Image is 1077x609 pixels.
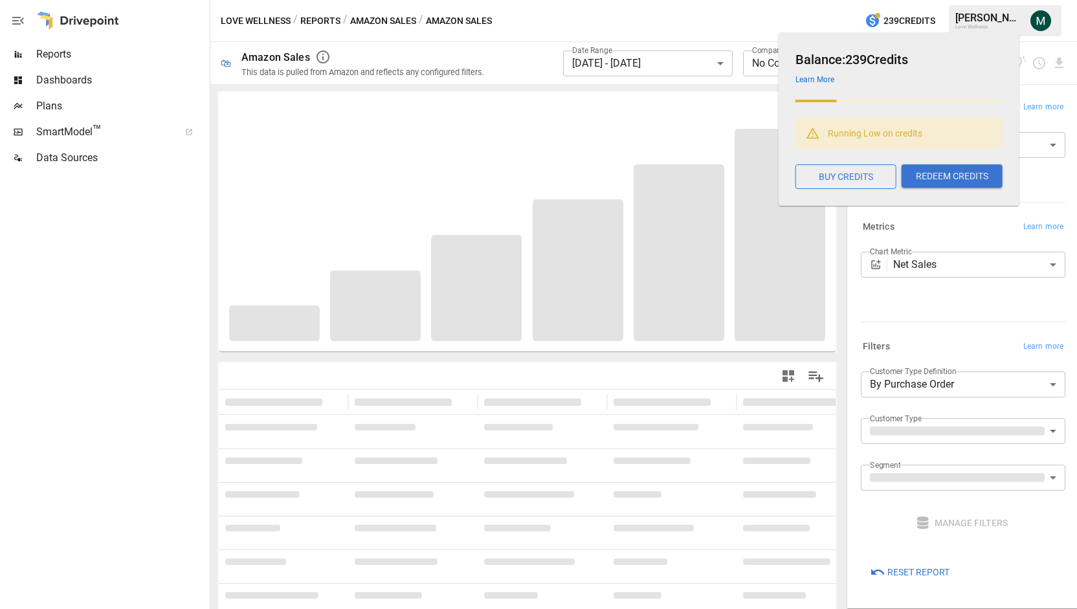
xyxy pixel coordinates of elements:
[563,50,733,76] div: [DATE] - [DATE]
[1012,52,1027,75] button: View documentation
[893,252,1065,278] div: Net Sales
[583,393,601,411] button: Sort
[902,164,1003,188] button: REDEEM CREDITS
[419,13,423,29] div: /
[752,45,792,56] label: Compare to
[1023,3,1059,39] button: Michael Cormack
[572,45,612,56] label: Date Range
[1023,101,1063,114] span: Learn more
[221,57,231,69] div: 🛍
[36,72,207,88] span: Dashboards
[350,13,416,29] button: Amazon Sales
[293,13,298,29] div: /
[343,13,348,29] div: /
[795,75,834,84] a: Learn More
[860,9,940,33] button: 239Credits
[801,362,830,391] button: Manage Columns
[743,50,913,76] div: No Comparison
[861,371,1065,397] div: By Purchase Order
[863,340,890,354] h6: Filters
[1032,56,1047,71] button: Schedule report
[955,24,1023,30] div: Love Wellness
[36,98,207,114] span: Plans
[324,393,342,411] button: Sort
[795,49,1003,70] h6: Balance: 239 Credits
[1052,56,1067,71] button: Download report
[453,393,471,411] button: Sort
[221,13,291,29] button: Love Wellness
[795,164,896,189] button: BUY CREDITS
[1023,221,1063,234] span: Learn more
[863,220,894,234] h6: Metrics
[887,564,949,581] span: Reset Report
[883,13,935,29] span: 239 Credits
[300,13,340,29] button: Reports
[36,47,207,62] span: Reports
[870,366,957,377] label: Customer Type Definition
[241,67,484,77] div: This data is pulled from Amazon and reflects any configured filters.
[870,246,912,257] label: Chart Metric
[870,460,900,471] label: Segment
[36,150,207,166] span: Data Sources
[1023,340,1063,353] span: Learn more
[955,12,1023,24] div: [PERSON_NAME]
[870,413,922,424] label: Customer Type
[712,393,730,411] button: Sort
[861,560,959,584] button: Reset Report
[828,127,922,140] p: Running Low on credits
[36,124,171,140] span: SmartModel
[93,122,102,138] span: ™
[1030,10,1051,31] img: Michael Cormack
[241,51,310,63] div: Amazon Sales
